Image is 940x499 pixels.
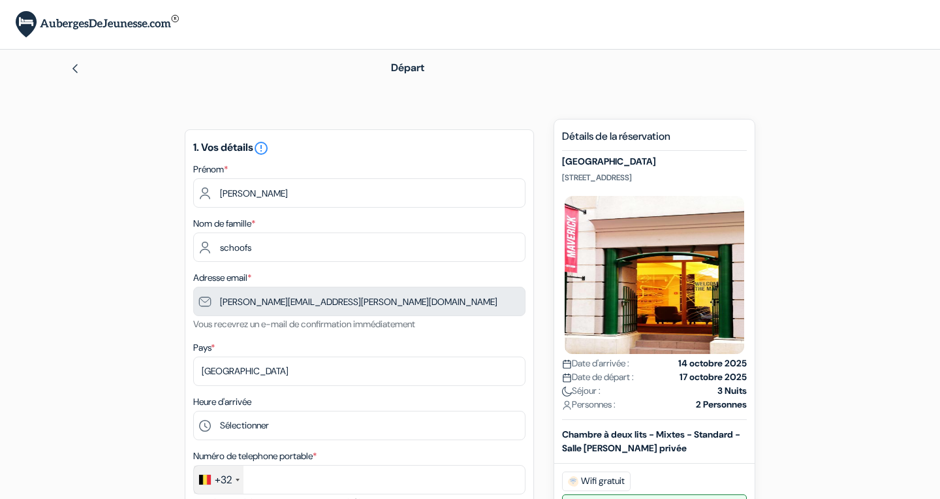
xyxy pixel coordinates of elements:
span: Personnes : [562,398,616,411]
span: Départ [391,61,424,74]
img: user_icon.svg [562,400,572,410]
span: Date de départ : [562,370,634,384]
input: Entrer le nom de famille [193,233,525,262]
div: +32 [215,472,232,488]
input: Entrez votre prénom [193,178,525,208]
strong: 14 octobre 2025 [678,357,747,370]
h5: 1. Vos détails [193,140,525,156]
img: left_arrow.svg [70,63,80,74]
strong: 2 Personnes [696,398,747,411]
h5: [GEOGRAPHIC_DATA] [562,156,747,167]
label: Numéro de telephone portable [193,449,317,463]
i: error_outline [253,140,269,156]
a: error_outline [253,140,269,154]
img: calendar.svg [562,373,572,383]
input: Entrer adresse e-mail [193,287,525,316]
img: moon.svg [562,387,572,396]
img: free_wifi.svg [568,476,578,487]
label: Adresse email [193,271,251,285]
p: [STREET_ADDRESS] [562,172,747,183]
span: Wifi gratuit [562,472,631,491]
strong: 17 octobre 2025 [680,370,747,384]
label: Prénom [193,163,228,176]
div: Belgium (België): +32 [194,466,243,494]
b: Chambre à deux lits - Mixtes - Standard - Salle [PERSON_NAME] privée [562,428,740,454]
label: Heure d'arrivée [193,395,251,409]
span: Date d'arrivée : [562,357,629,370]
strong: 3 Nuits [717,384,747,398]
label: Nom de famille [193,217,255,231]
label: Pays [193,341,215,355]
img: AubergesDeJeunesse.com [16,11,179,38]
h5: Détails de la réservation [562,130,747,151]
span: Séjour : [562,384,601,398]
img: calendar.svg [562,359,572,369]
small: Vous recevrez un e-mail de confirmation immédiatement [193,318,415,330]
